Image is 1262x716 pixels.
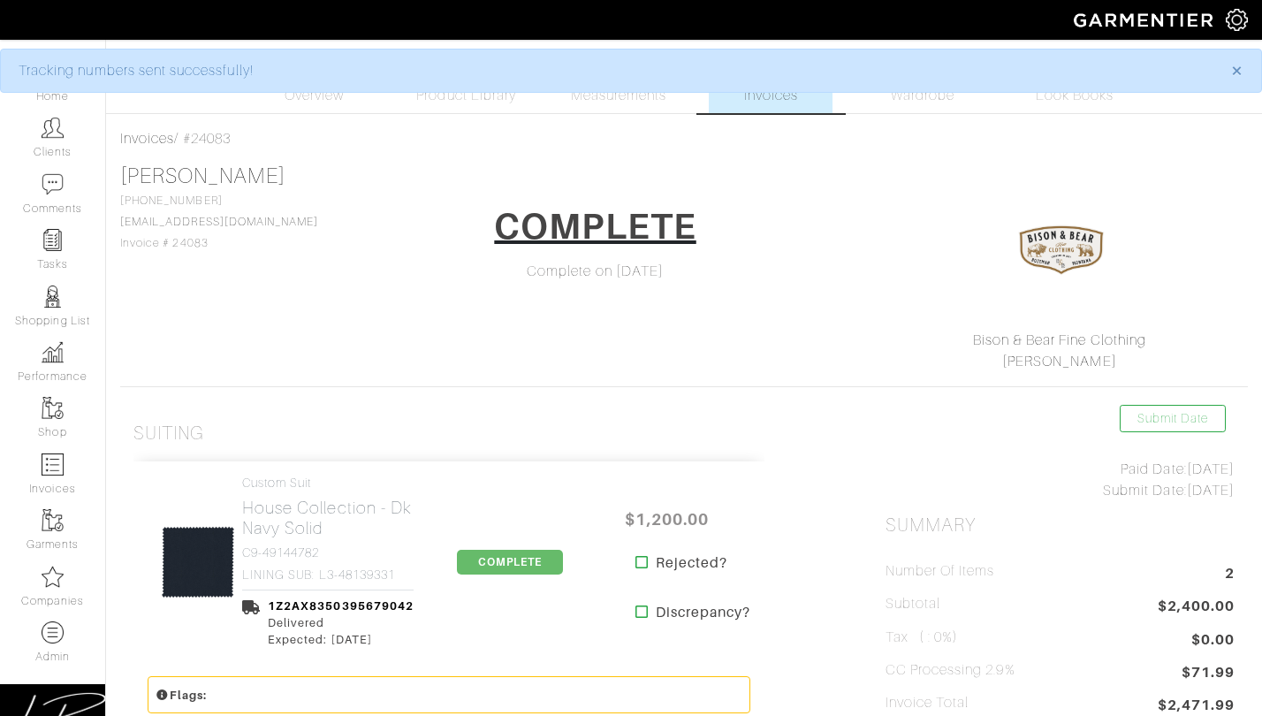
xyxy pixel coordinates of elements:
[614,500,720,538] span: $1,200.00
[42,397,64,419] img: garments-icon-b7da505a4dc4fd61783c78ac3ca0ef83fa9d6f193b1c9dc38574b1d14d53ca28.png
[886,695,969,712] h5: Invoice Total
[1065,4,1226,35] img: garmentier-logo-header-white-b43fb05a5012e4ada735d5af1a66efaba907eab6374d6393d1fbf88cb4ef424d.png
[1036,85,1114,106] span: Look Books
[42,566,64,588] img: companies-icon-14a0f246c7e91f24465de634b560f0151b0cc5c9ce11af5fac52e6d7d6371812.png
[268,599,414,613] a: 1Z2AX8350395679042
[886,459,1235,501] div: [DATE] [DATE]
[886,514,1235,537] h2: Summary
[1121,461,1187,477] span: Paid Date:
[886,596,940,613] h5: Subtotal
[656,552,727,574] strong: Rejected?
[242,476,414,491] h4: Custom Suit
[421,261,770,282] div: Complete on [DATE]
[1002,354,1117,369] a: [PERSON_NAME]
[42,229,64,251] img: reminder-icon-8004d30b9f0a5d33ae49ab947aed9ed385cf756f9e5892f1edd6e32f2345188e.png
[744,85,798,106] span: Invoices
[42,453,64,476] img: orders-icon-0abe47150d42831381b5fb84f609e132dff9fe21cb692f30cb5eec754e2cba89.png
[886,629,959,646] h5: Tax ( : 0%)
[1182,662,1235,686] span: $71.99
[268,614,414,631] div: Delivered
[42,341,64,363] img: graph-8b7af3c665d003b59727f371ae50e7771705bf0c487971e6e97d053d13c5068d.png
[120,131,174,147] a: Invoices
[242,545,414,560] h4: C9-49144782
[886,563,995,580] h5: Number of Items
[120,216,318,228] a: [EMAIL_ADDRESS][DOMAIN_NAME]
[891,85,954,106] span: Wardrobe
[19,60,1205,81] div: Tracking numbers sent successfully!
[268,631,414,648] div: Expected: [DATE]
[42,286,64,308] img: stylists-icon-eb353228a002819b7ec25b43dbf5f0378dd9e0616d9560372ff212230b889e62.png
[1120,405,1226,432] a: Submit Date
[120,194,318,249] span: [PHONE_NUMBER] Invoice # 24083
[1103,483,1187,499] span: Submit Date:
[1017,206,1106,294] img: 1yXh2HH4tuYUbdo6fnAe5gAv.png
[242,476,414,582] a: Custom Suit House Collection - Dk Navy Solid C9-49144782 LINING SUB: L3-48139331
[709,49,832,113] a: Invoices
[120,164,285,187] a: [PERSON_NAME]
[1230,58,1243,82] span: ×
[656,602,751,623] strong: Discrepancy?
[1158,596,1235,620] span: $2,400.00
[1225,563,1235,587] span: 2
[457,553,563,569] a: COMPLETE
[483,199,707,261] a: COMPLETE
[120,128,1248,149] div: / #24083
[161,525,235,599] img: Ld4yHyiya4EVxigNFKaF7dnz
[42,173,64,195] img: comment-icon-a0a6a9ef722e966f86d9cbdc48e553b5cf19dbc54f86b18d962a5391bc8f6eb6.png
[494,205,696,248] h1: COMPLETE
[242,567,414,583] h4: LINING SUB: L3-48139331
[42,509,64,531] img: garments-icon-b7da505a4dc4fd61783c78ac3ca0ef83fa9d6f193b1c9dc38574b1d14d53ca28.png
[416,85,516,106] span: Product Library
[886,662,1015,679] h5: CC Processing 2.9%
[156,689,207,702] small: Flags:
[1226,9,1248,31] img: gear-icon-white-bd11855cb880d31180b6d7d6211b90ccbf57a29d726f0c71d8c61bd08dd39cc2.png
[242,498,414,538] h2: House Collection - Dk Navy Solid
[133,423,204,445] h3: Suiting
[42,621,64,644] img: custom-products-icon-6973edde1b6c6774590e2ad28d3d057f2f42decad08aa0e48061009ba2575b3a.png
[973,332,1146,348] a: Bison & Bear Fine Clothing
[42,117,64,139] img: clients-icon-6bae9207a08558b7cb47a8932f037763ab4055f8c8b6bfacd5dc20c3e0201464.png
[457,550,563,575] span: COMPLETE
[571,85,667,106] span: Measurements
[285,85,344,106] span: Overview
[1191,629,1235,651] span: $0.00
